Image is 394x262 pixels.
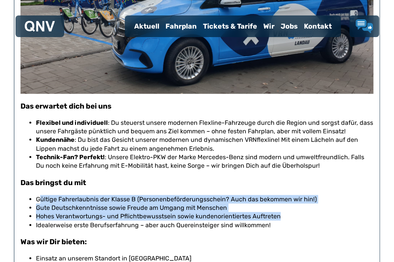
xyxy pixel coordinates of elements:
h3: Das bringst du mit [20,178,374,188]
a: Fahrplan [162,16,200,36]
li: Gute Deutschkenntnisse sowie Freude am Umgang mit Menschen [36,204,374,212]
a: Lob & Kritik [356,19,373,33]
strong: Technik-Fan? Perfekt! [36,153,105,161]
li: Idealerweise erste Berufserfahrung – aber auch Quereinsteiger sind willkommen! [36,221,374,230]
h3: Das erwartet dich bei uns [20,101,374,111]
li: : Unsere Elektro-PKW der Marke Mercedes-Benz sind modern und umweltfreundlich. Falls Du noch kein... [36,153,374,170]
li: : Du steuerst unsere modernen Flexline-Fahrzeuge durch die Region und sorgst dafür, dass unsere F... [36,119,374,136]
li: : Du bist das Gesicht unserer modernen und dynamischen VRNflexline! Mit einem Lächeln auf den Lip... [36,136,374,153]
a: QNV Logo [25,19,55,34]
h3: Was wir Dir bieten: [20,237,374,247]
li: Hohes Verantwortungs- und Pflichtbewusstsein sowie kundenorientiertes Auftreten [36,212,374,221]
a: Kontakt [301,16,335,36]
a: Jobs [278,16,301,36]
li: Gültige Fahrerlaubnis der Klasse B (Personenbeförderungsschein? Auch das bekommen wir hin!) [36,195,374,204]
img: QNV Logo [25,21,55,32]
strong: Flexibel und individuell [36,119,108,126]
a: Tickets & Tarife [200,16,260,36]
a: Wir [260,16,278,36]
a: Aktuell [131,16,162,36]
strong: Kundennähe [36,136,75,143]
